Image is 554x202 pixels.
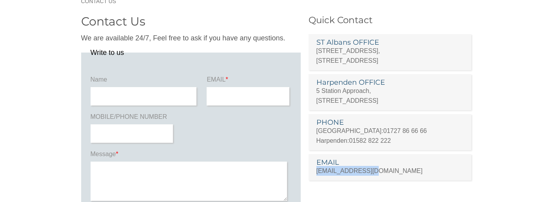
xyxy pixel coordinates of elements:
[91,75,199,87] label: Name
[316,167,423,174] a: [EMAIL_ADDRESS][DOMAIN_NAME]
[316,86,464,106] p: 5 Station Approach, [STREET_ADDRESS]
[316,46,464,66] p: [STREET_ADDRESS], [STREET_ADDRESS]
[309,16,473,25] h3: Quick Contact
[316,79,464,86] h3: Harpenden OFFICE
[316,126,464,136] p: [GEOGRAPHIC_DATA]:
[91,113,175,124] label: MOBILE/PHONE NUMBER
[91,150,291,162] label: Message
[349,137,391,144] a: 01582 822 222
[81,16,301,27] h2: Contact Us
[81,33,301,43] p: We are available 24/7, Feel free to ask if you have any questions.
[316,136,464,146] p: Harpenden:
[207,75,291,87] label: EMAIL
[91,49,124,56] legend: Write to us
[383,127,427,134] a: 01727 86 66 66
[316,119,464,126] h3: PHONE
[316,39,464,46] h3: ST Albans OFFICE
[316,159,464,166] h3: EMAIL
